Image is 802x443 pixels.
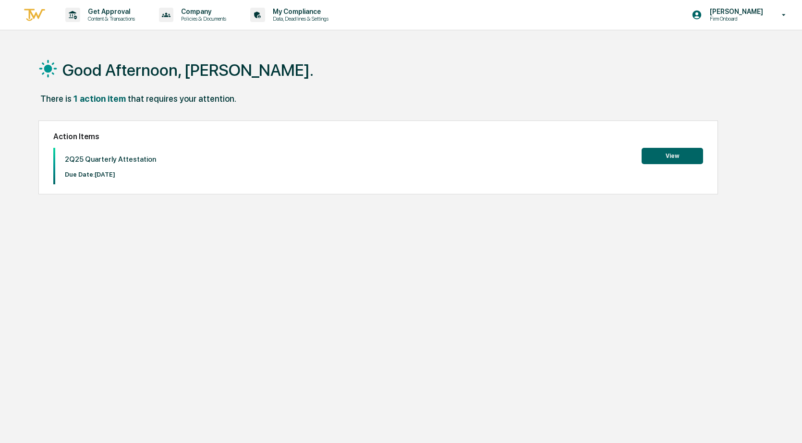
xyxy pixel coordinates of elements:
[80,8,140,15] p: Get Approval
[73,94,126,104] div: 1 action item
[265,8,333,15] p: My Compliance
[80,15,140,22] p: Content & Transactions
[62,60,314,80] h1: Good Afternoon, [PERSON_NAME].
[173,8,231,15] p: Company
[53,132,703,141] h2: Action Items
[128,94,236,104] div: that requires your attention.
[702,8,768,15] p: [PERSON_NAME]
[265,15,333,22] p: Data, Deadlines & Settings
[642,148,703,164] button: View
[65,155,156,164] p: 2Q25 Quarterly Attestation
[642,151,703,160] a: View
[23,7,46,23] img: logo
[40,94,72,104] div: There is
[65,171,156,178] p: Due Date: [DATE]
[702,15,768,22] p: Firm Onboard
[173,15,231,22] p: Policies & Documents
